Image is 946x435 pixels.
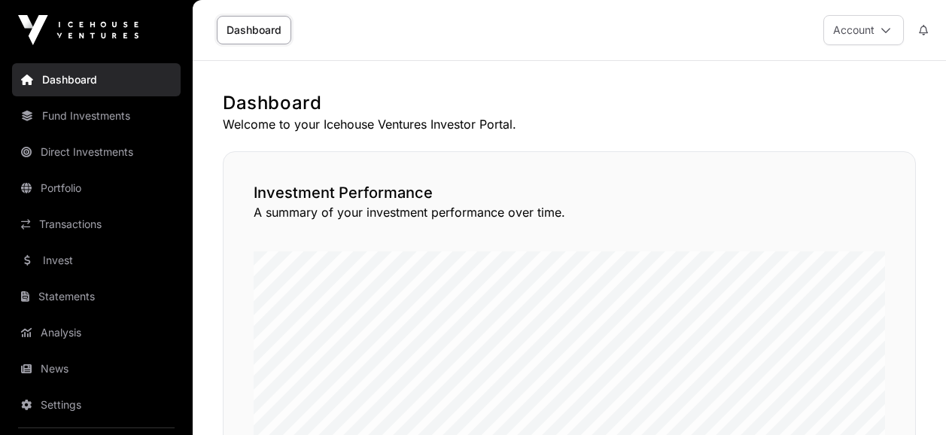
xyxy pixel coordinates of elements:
h1: Dashboard [223,91,916,115]
h2: Investment Performance [254,182,885,203]
a: Dashboard [12,63,181,96]
a: Direct Investments [12,135,181,169]
a: Statements [12,280,181,313]
p: Welcome to your Icehouse Ventures Investor Portal. [223,115,916,133]
p: A summary of your investment performance over time. [254,203,885,221]
button: Account [823,15,904,45]
a: Fund Investments [12,99,181,132]
a: News [12,352,181,385]
a: Analysis [12,316,181,349]
a: Portfolio [12,172,181,205]
a: Invest [12,244,181,277]
img: Icehouse Ventures Logo [18,15,138,45]
a: Settings [12,388,181,421]
a: Dashboard [217,16,291,44]
a: Transactions [12,208,181,241]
